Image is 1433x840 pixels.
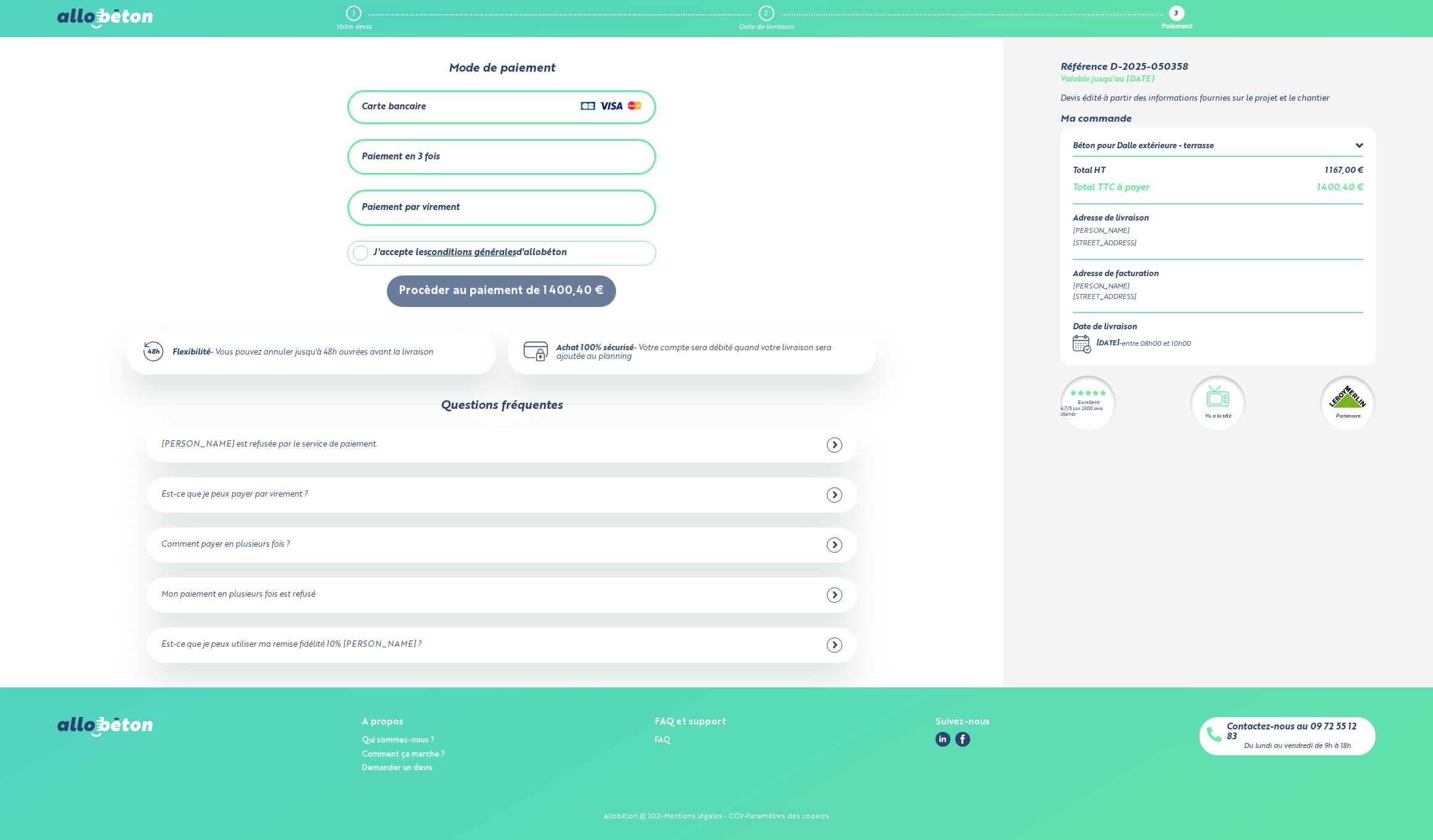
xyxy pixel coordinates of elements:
[1060,75,1154,85] div: Valable jusqu'au [DATE]
[655,736,670,744] a: FAQ
[556,344,633,352] strong: Achat 100% sécurisé
[336,6,371,31] a: 1 Votre devis
[362,736,434,744] a: Qui sommes-nous ?
[1073,323,1191,332] div: Date de livraison
[655,717,726,728] div: FAQ et support
[1227,722,1368,742] a: Contactez-nous au 09 72 55 12 83
[1078,400,1099,406] div: Excellent
[361,102,426,112] div: Carte bancaire
[362,717,445,728] div: A propos
[556,344,861,362] div: - Votre compte sera débité quand votre livraison sera ajoutée au planning
[604,813,662,821] div: allobéton @ 2021
[1336,413,1360,420] div: Partenaire
[1073,140,1363,155] summary: Béton pour Dalle extérieure - terrasse
[1073,226,1363,237] div: [PERSON_NAME]
[373,248,567,258] div: J'accepte les d'allobéton
[161,590,315,600] div: Mon paiement en plusieurs fois est refusé
[724,813,727,820] span: -
[161,540,290,550] div: Comment payer en plusieurs fois ?
[746,813,829,820] a: Paramètres des cookies
[1073,282,1159,292] div: [PERSON_NAME]
[1073,292,1159,303] div: [STREET_ADDRESS]
[1060,114,1376,125] div: Ma commande
[1174,10,1178,19] div: 3
[1073,270,1159,279] div: Adresse de facturation
[1096,339,1191,350] div: -
[352,10,355,18] div: 1
[362,750,445,758] a: Comment ça marche ?
[936,717,990,728] div: Suivez-nous
[1325,167,1363,176] div: 1 167,00 €
[729,813,743,820] a: CGV
[1073,167,1105,176] div: Total HT
[1205,413,1231,420] div: Vu à la télé
[1161,6,1192,31] a: 3 Paiement
[743,813,746,821] div: -
[1122,339,1191,350] div: entre 08h00 et 10h00
[1073,238,1363,249] div: [STREET_ADDRESS]
[161,440,377,450] div: [PERSON_NAME] est refusée par le service de paiement.
[664,813,722,820] a: Mentions légales
[161,640,421,650] div: Est-ce que je peux utiliser ma remise fidélité 10% [PERSON_NAME] ?
[427,248,516,257] a: conditions générales
[739,6,794,31] a: 2 Date de livraison
[362,764,433,772] a: Demander un devis
[1073,142,1214,151] div: Béton pour Dalle extérieure - terrasse
[1060,62,1188,73] div: Référence D-2025-050358
[581,98,642,113] img: Cartes de crédit
[764,10,767,18] div: 2
[1161,23,1192,31] div: Paiement
[172,348,210,356] strong: Flexibilité
[235,62,768,75] div: Mode de paiement
[172,348,433,358] div: - Vous pouvez annuler jusqu'à 48h ouvrées avant la livraison
[57,9,153,28] img: allobéton
[1073,183,1149,193] div: Total TTC à payer
[739,23,794,31] div: Date de livraison
[1317,183,1363,192] span: 1 400,40 €
[1323,792,1419,826] iframe: Help widget launcher
[662,813,664,821] div: -
[336,23,371,31] div: Votre devis
[1073,214,1363,224] div: Adresse de livraison
[441,399,563,413] div: Questions fréquentes
[361,203,460,213] div: Paiement par virement
[1096,339,1119,350] div: [DATE]
[161,490,308,500] div: Est-ce que je peux payer par virement ?
[1244,742,1351,750] div: Du lundi au vendredi de 9h à 18h
[1060,94,1376,104] p: Devis édité à partir des informations fournies sur le projet et le chantier
[361,152,439,162] div: Paiement en 3 fois
[387,275,616,307] button: Procèder au paiement de 1 400,40 €
[57,717,153,737] img: allobéton
[1060,406,1116,418] div: 4.7/5 sur 2300 avis clients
